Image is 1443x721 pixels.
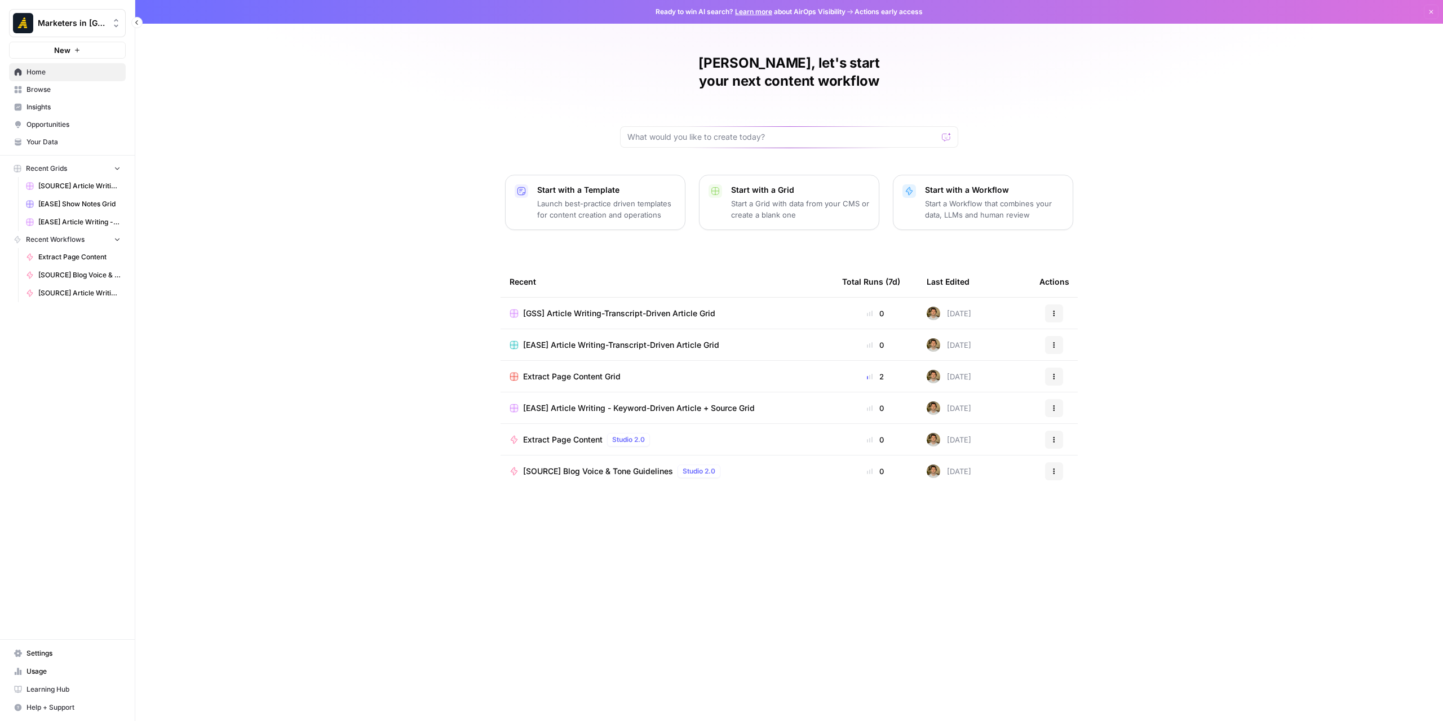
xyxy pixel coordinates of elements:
[842,466,909,477] div: 0
[9,116,126,134] a: Opportunities
[26,102,121,112] span: Insights
[9,644,126,662] a: Settings
[9,231,126,248] button: Recent Workflows
[9,9,126,37] button: Workspace: Marketers in Demand
[612,435,645,445] span: Studio 2.0
[927,307,940,320] img: 5zyzjh3tw4s3l6pe5wy4otrd1hyg
[620,54,958,90] h1: [PERSON_NAME], let's start your next content workflow
[26,85,121,95] span: Browse
[9,680,126,698] a: Learning Hub
[927,370,940,383] img: 5zyzjh3tw4s3l6pe5wy4otrd1hyg
[26,120,121,130] span: Opportunities
[927,465,971,478] div: [DATE]
[927,338,971,352] div: [DATE]
[537,198,676,220] p: Launch best-practice driven templates for content creation and operations
[26,235,85,245] span: Recent Workflows
[523,308,715,319] span: [GSS] Article Writing-Transcript-Driven Article Grid
[927,433,971,446] div: [DATE]
[54,45,70,56] span: New
[927,307,971,320] div: [DATE]
[523,466,673,477] span: [SOURCE] Blog Voice & Tone Guidelines
[510,266,824,297] div: Recent
[523,434,603,445] span: Extract Page Content
[925,184,1064,196] p: Start with a Workflow
[842,339,909,351] div: 0
[9,63,126,81] a: Home
[9,160,126,177] button: Recent Grids
[21,195,126,213] a: [EASE] Show Notes Grid
[731,198,870,220] p: Start a Grid with data from your CMS or create a blank one
[38,270,121,280] span: [SOURCE] Blog Voice & Tone Guidelines
[537,184,676,196] p: Start with a Template
[627,131,937,143] input: What would you like to create today?
[9,81,126,99] a: Browse
[510,433,824,446] a: Extract Page ContentStudio 2.0
[927,401,971,415] div: [DATE]
[683,466,715,476] span: Studio 2.0
[510,371,824,382] a: Extract Page Content Grid
[927,465,940,478] img: 5zyzjh3tw4s3l6pe5wy4otrd1hyg
[26,702,121,713] span: Help + Support
[927,433,940,446] img: 5zyzjh3tw4s3l6pe5wy4otrd1hyg
[26,684,121,695] span: Learning Hub
[855,7,923,17] span: Actions early access
[38,199,121,209] span: [EASE] Show Notes Grid
[893,175,1073,230] button: Start with a WorkflowStart a Workflow that combines your data, LLMs and human review
[38,181,121,191] span: [SOURCE] Article Writing-Transcript-Driven Article Grid
[510,402,824,414] a: [EASE] Article Writing - Keyword-Driven Article + Source Grid
[656,7,846,17] span: Ready to win AI search? about AirOps Visibility
[21,248,126,266] a: Extract Page Content
[927,370,971,383] div: [DATE]
[510,465,824,478] a: [SOURCE] Blog Voice & Tone GuidelinesStudio 2.0
[842,402,909,414] div: 0
[26,67,121,77] span: Home
[842,266,900,297] div: Total Runs (7d)
[523,371,621,382] span: Extract Page Content Grid
[927,338,940,352] img: 5zyzjh3tw4s3l6pe5wy4otrd1hyg
[699,175,879,230] button: Start with a GridStart a Grid with data from your CMS or create a blank one
[505,175,685,230] button: Start with a TemplateLaunch best-practice driven templates for content creation and operations
[38,288,121,298] span: [SOURCE] Article Writing - Transcript-Driven Articles
[842,308,909,319] div: 0
[26,137,121,147] span: Your Data
[9,662,126,680] a: Usage
[842,434,909,445] div: 0
[9,98,126,116] a: Insights
[510,339,824,351] a: [EASE] Article Writing-Transcript-Driven Article Grid
[21,266,126,284] a: [SOURCE] Blog Voice & Tone Guidelines
[21,213,126,231] a: [EASE] Article Writing - Keyword-Driven Article + Source Grid
[9,42,126,59] button: New
[510,308,824,319] a: [GSS] Article Writing-Transcript-Driven Article Grid
[9,698,126,716] button: Help + Support
[1039,266,1069,297] div: Actions
[735,7,772,16] a: Learn more
[842,371,909,382] div: 2
[38,252,121,262] span: Extract Page Content
[927,401,940,415] img: 5zyzjh3tw4s3l6pe5wy4otrd1hyg
[523,339,719,351] span: [EASE] Article Writing-Transcript-Driven Article Grid
[927,266,970,297] div: Last Edited
[38,17,106,29] span: Marketers in [GEOGRAPHIC_DATA]
[38,217,121,227] span: [EASE] Article Writing - Keyword-Driven Article + Source Grid
[731,184,870,196] p: Start with a Grid
[21,284,126,302] a: [SOURCE] Article Writing - Transcript-Driven Articles
[26,648,121,658] span: Settings
[26,666,121,676] span: Usage
[925,198,1064,220] p: Start a Workflow that combines your data, LLMs and human review
[523,402,755,414] span: [EASE] Article Writing - Keyword-Driven Article + Source Grid
[9,133,126,151] a: Your Data
[26,163,67,174] span: Recent Grids
[13,13,33,33] img: Marketers in Demand Logo
[21,177,126,195] a: [SOURCE] Article Writing-Transcript-Driven Article Grid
